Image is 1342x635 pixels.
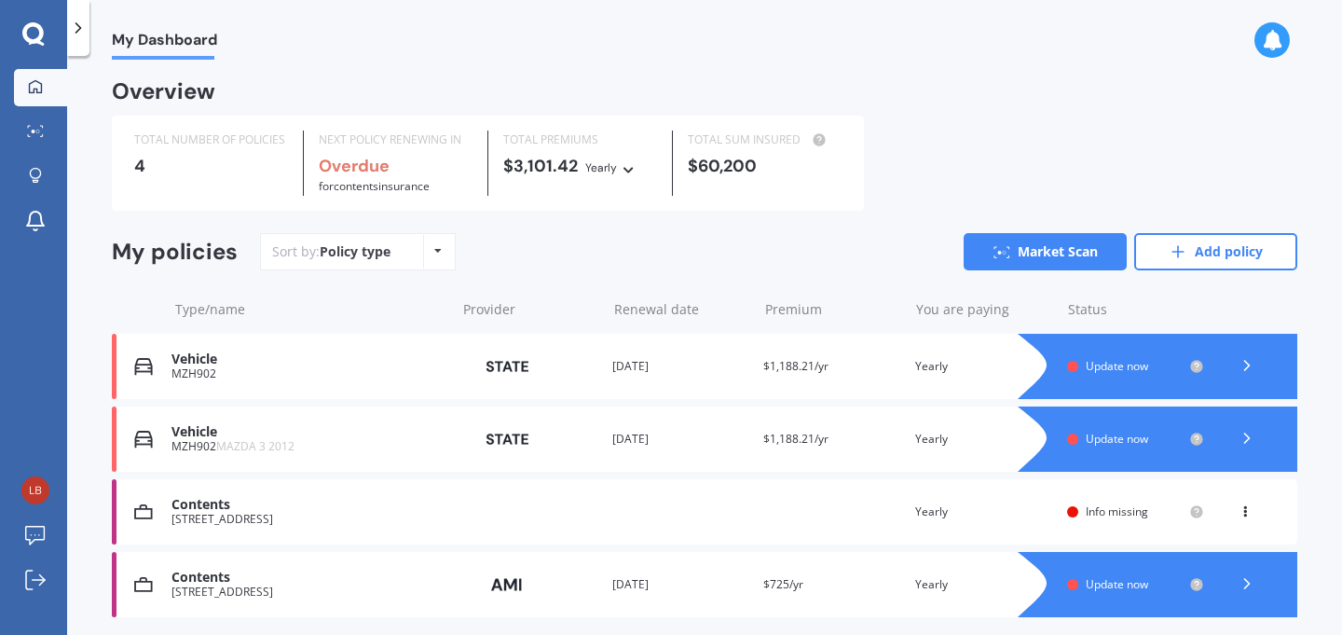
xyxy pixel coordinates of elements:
img: State [460,350,554,383]
div: TOTAL SUM INSURED [688,131,842,149]
span: Update now [1086,576,1148,592]
img: Contents [134,575,153,594]
div: 4 [134,157,288,175]
span: for Contents insurance [319,178,430,194]
span: MAZDA 3 2012 [216,438,294,454]
div: $3,101.42 [503,157,657,177]
div: Overview [112,82,215,101]
div: [DATE] [612,430,749,449]
div: Yearly [915,503,1052,521]
a: Market Scan [964,233,1127,270]
div: Yearly [915,430,1052,449]
span: $725/yr [763,576,803,592]
a: Add policy [1134,233,1297,270]
div: [DATE] [612,357,749,376]
div: My policies [112,239,238,266]
b: Overdue [319,155,390,177]
div: Policy type [320,242,390,261]
div: Status [1068,300,1204,319]
span: $1,188.21/yr [763,431,828,447]
div: Yearly [915,357,1052,376]
div: Type/name [175,300,448,319]
img: Contents [134,503,153,521]
span: Info missing [1086,504,1148,519]
img: 9b651be8cc375fa20356b6c7cbaee96c [21,476,49,504]
div: Premium [765,300,901,319]
div: You are paying [916,300,1052,319]
img: Vehicle [134,357,153,376]
div: Renewal date [614,300,750,319]
div: Provider [463,300,599,319]
span: Update now [1086,358,1148,374]
div: Vehicle [171,352,445,367]
img: AMI [460,567,554,602]
div: MZH902 [171,367,445,380]
div: Sort by: [272,242,390,261]
div: $60,200 [688,157,842,175]
div: Yearly [585,159,617,177]
div: TOTAL PREMIUMS [503,131,657,149]
span: My Dashboard [112,31,217,56]
img: State [460,422,554,456]
div: Contents [171,497,445,513]
div: TOTAL NUMBER OF POLICIES [134,131,288,149]
span: $1,188.21/yr [763,358,828,374]
div: [STREET_ADDRESS] [171,586,445,599]
div: MZH902 [171,440,445,453]
img: Vehicle [134,430,153,449]
span: Update now [1086,431,1148,447]
div: [STREET_ADDRESS] [171,513,445,526]
div: Yearly [915,575,1052,594]
div: NEXT POLICY RENEWING IN [319,131,472,149]
div: Vehicle [171,424,445,440]
div: Contents [171,570,445,586]
div: [DATE] [612,575,749,594]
